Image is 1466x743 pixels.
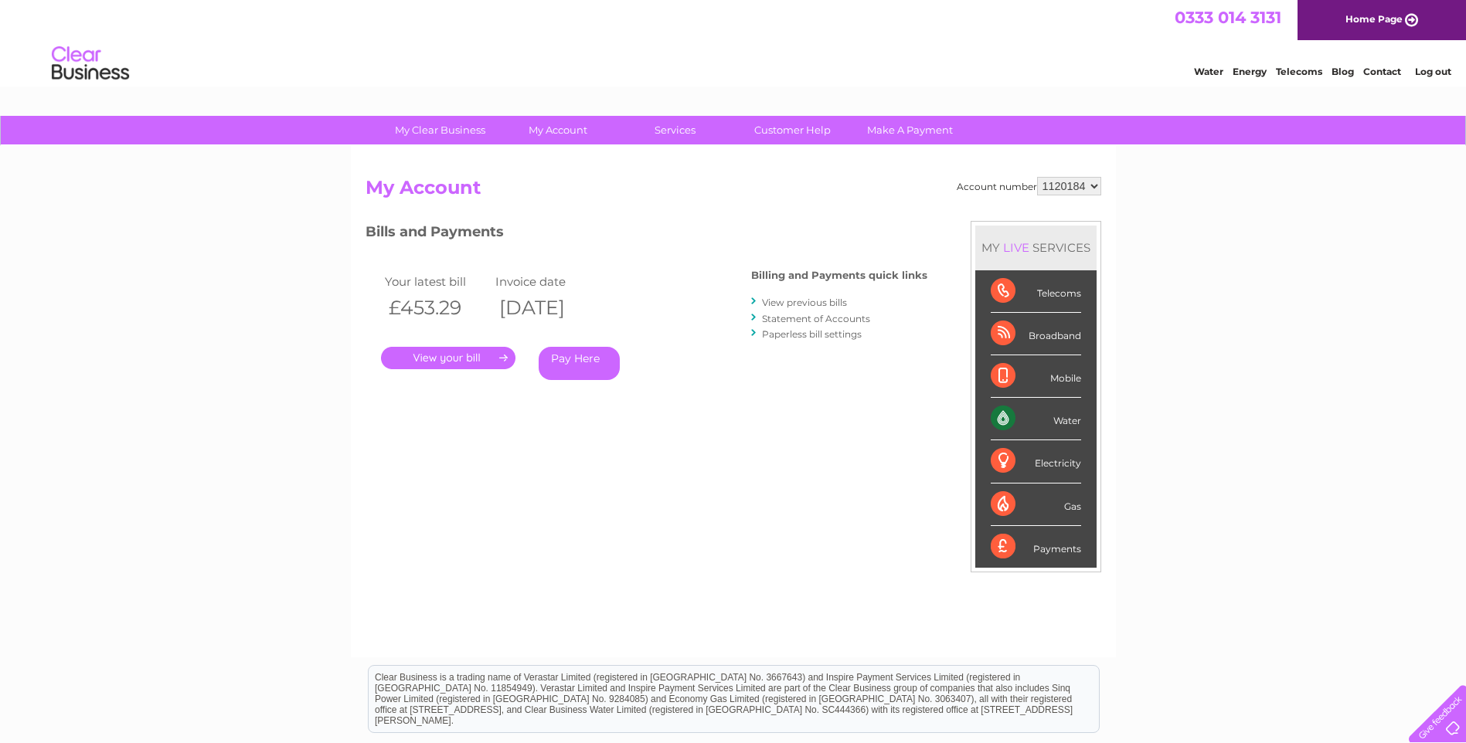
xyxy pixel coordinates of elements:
[1415,66,1451,77] a: Log out
[611,116,739,144] a: Services
[376,116,504,144] a: My Clear Business
[381,347,515,369] a: .
[846,116,974,144] a: Make A Payment
[975,226,1097,270] div: MY SERVICES
[492,292,603,324] th: [DATE]
[751,270,927,281] h4: Billing and Payments quick links
[762,297,847,308] a: View previous bills
[991,355,1081,398] div: Mobile
[991,440,1081,483] div: Electricity
[366,221,927,248] h3: Bills and Payments
[1332,66,1354,77] a: Blog
[762,313,870,324] a: Statement of Accounts
[991,313,1081,355] div: Broadband
[991,526,1081,568] div: Payments
[991,398,1081,440] div: Water
[762,328,862,340] a: Paperless bill settings
[381,271,492,292] td: Your latest bill
[991,270,1081,313] div: Telecoms
[539,347,620,380] a: Pay Here
[492,271,603,292] td: Invoice date
[729,116,856,144] a: Customer Help
[494,116,621,144] a: My Account
[991,483,1081,526] div: Gas
[369,8,1099,75] div: Clear Business is a trading name of Verastar Limited (registered in [GEOGRAPHIC_DATA] No. 3667643...
[1175,8,1281,27] a: 0333 014 3131
[1194,66,1223,77] a: Water
[1233,66,1267,77] a: Energy
[1000,240,1032,255] div: LIVE
[1363,66,1401,77] a: Contact
[51,40,130,87] img: logo.png
[381,292,492,324] th: £453.29
[957,177,1101,195] div: Account number
[366,177,1101,206] h2: My Account
[1276,66,1322,77] a: Telecoms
